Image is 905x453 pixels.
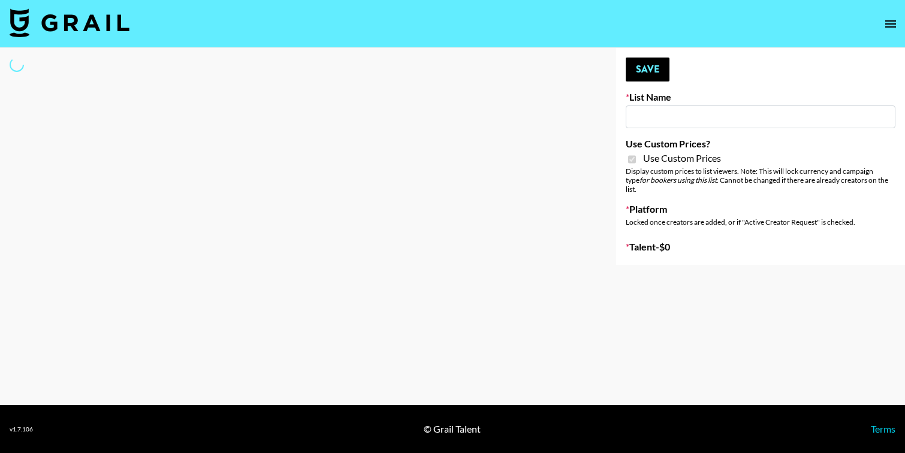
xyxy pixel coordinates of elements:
span: Use Custom Prices [643,152,721,164]
div: © Grail Talent [424,423,481,435]
div: Locked once creators are added, or if "Active Creator Request" is checked. [626,218,895,226]
button: Save [626,58,669,81]
div: Display custom prices to list viewers. Note: This will lock currency and campaign type . Cannot b... [626,167,895,194]
label: Platform [626,203,895,215]
em: for bookers using this list [639,176,717,185]
label: Use Custom Prices? [626,138,895,150]
div: v 1.7.106 [10,425,33,433]
label: List Name [626,91,895,103]
a: Terms [871,423,895,434]
button: open drawer [879,12,903,36]
label: Talent - $ 0 [626,241,895,253]
img: Grail Talent [10,8,129,37]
